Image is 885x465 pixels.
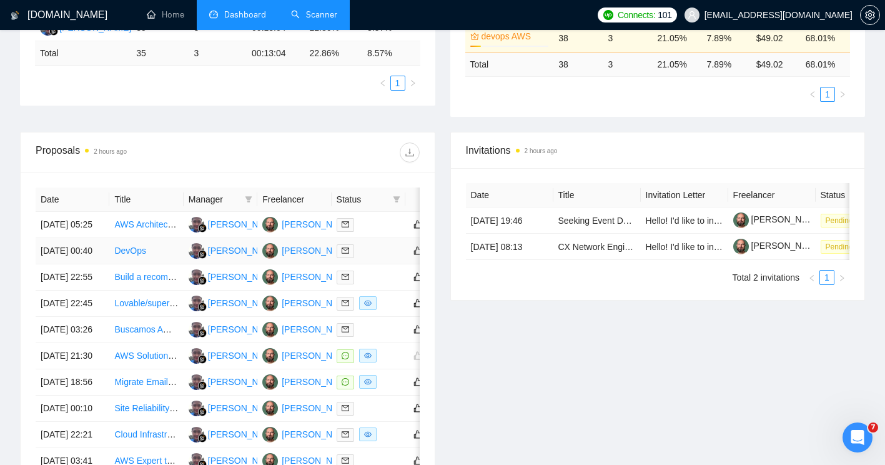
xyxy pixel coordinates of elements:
[860,5,880,25] button: setting
[839,91,846,98] span: right
[131,41,189,66] td: 35
[391,76,405,90] a: 1
[262,402,354,412] a: PM[PERSON_NAME]
[36,187,109,212] th: Date
[466,183,553,207] th: Date
[114,377,341,387] a: Migrate Emails (Multiple Domains/Emails) to New Platform
[834,270,849,285] li: Next Page
[843,422,873,452] iframe: Intercom live chat
[242,190,255,209] span: filter
[109,264,183,291] td: Build a recommendation system in aws
[114,219,247,229] a: AWS Architect – Architecture Audit
[109,317,183,343] td: Buscamos AWS Cloud Architect para proyecto de IA con gran volumen de usuarios (millones)
[247,41,304,66] td: 00:13:04
[525,147,558,154] time: 2 hours ago
[184,187,257,212] th: Manager
[109,238,183,264] td: DevOps
[558,216,840,226] a: Seeking Event Decision-Makers – B2B Exhibitions Survey – Paid Survey
[189,297,280,307] a: E[PERSON_NAME]
[658,8,671,22] span: 101
[262,374,278,390] img: PM
[262,217,278,232] img: PM
[262,455,354,465] a: PM[PERSON_NAME]
[189,269,204,285] img: E
[198,434,207,442] img: gigradar-bm.png
[342,404,349,412] span: mail
[262,243,278,259] img: PM
[553,234,641,260] td: CX Network Engineer and Helpdesk Support Wanted
[821,214,858,227] span: Pending
[208,401,280,415] div: [PERSON_NAME]
[189,324,280,334] a: E[PERSON_NAME]
[390,76,405,91] li: 1
[262,296,278,311] img: PM
[375,76,390,91] button: left
[553,24,603,52] td: 38
[413,298,422,308] span: like
[208,349,280,362] div: [PERSON_NAME]
[109,187,183,212] th: Title
[751,52,801,76] td: $ 49.02
[410,401,425,416] button: like
[114,298,329,308] a: Lovable/superbase SAAS Application Migration to AWS
[342,457,349,464] span: mail
[245,196,252,203] span: filter
[819,270,834,285] li: 1
[821,87,834,101] a: 1
[342,247,349,254] span: mail
[805,87,820,102] button: left
[393,196,400,203] span: filter
[413,429,422,439] span: like
[109,422,183,448] td: Cloud Infrastructure Trainer for AWS, Azure, and GCP
[466,142,850,158] span: Invitations
[208,375,280,389] div: [PERSON_NAME]
[834,270,849,285] button: right
[733,214,823,224] a: [PERSON_NAME]
[114,324,476,334] a: Buscamos AWS Cloud Architect para proyecto de IA con gran volumen de usuarios (millones)
[262,429,354,439] a: PM[PERSON_NAME]
[189,427,204,442] img: E
[189,243,204,259] img: E
[109,343,183,369] td: AWS Solutions Architect Professional Exam Tutor + Interview Prep
[189,245,280,255] a: E[PERSON_NAME]
[410,269,425,284] button: like
[36,142,227,162] div: Proposals
[702,24,751,52] td: 7.89%
[410,296,425,311] button: like
[410,217,425,232] button: like
[835,87,850,102] li: Next Page
[405,76,420,91] button: right
[114,246,146,256] a: DevOps
[189,455,280,465] a: E[PERSON_NAME]
[189,219,280,229] a: E[PERSON_NAME]
[114,403,208,413] a: Site Reliability / DevOps
[189,217,204,232] img: E
[553,52,603,76] td: 38
[36,396,109,422] td: [DATE] 00:10
[702,52,751,76] td: 7.89 %
[36,422,109,448] td: [DATE] 22:21
[262,322,278,337] img: PM
[189,402,280,412] a: E[PERSON_NAME]
[618,8,655,22] span: Connects:
[282,375,354,389] div: [PERSON_NAME]
[390,190,403,209] span: filter
[410,322,425,337] button: like
[257,187,331,212] th: Freelancer
[413,324,422,334] span: like
[198,355,207,364] img: gigradar-bm.png
[198,381,207,390] img: gigradar-bm.png
[751,24,801,52] td: $49.02
[198,250,207,259] img: gigradar-bm.png
[364,431,372,438] span: eye
[36,212,109,238] td: [DATE] 05:25
[262,297,354,307] a: PM[PERSON_NAME]
[364,378,372,386] span: eye
[413,377,422,387] span: like
[808,274,816,282] span: left
[801,24,850,52] td: 68.01%
[35,41,131,66] td: Total
[262,427,278,442] img: PM
[208,270,280,284] div: [PERSON_NAME]
[861,10,879,20] span: setting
